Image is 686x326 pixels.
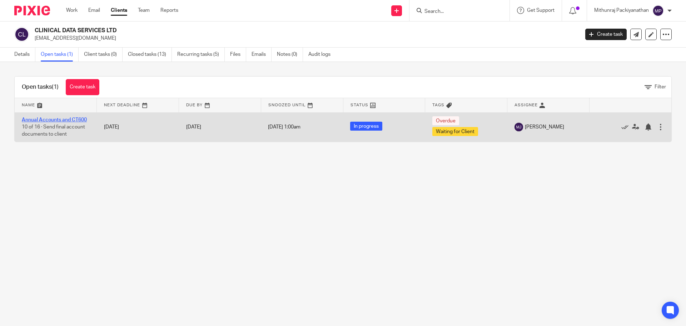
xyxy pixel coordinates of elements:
span: [PERSON_NAME] [525,123,564,131]
img: svg%3E [652,5,664,16]
a: Closed tasks (13) [128,48,172,62]
a: Annual Accounts and CT600 [22,117,87,122]
input: Search [424,9,488,15]
span: 10 of 16 · Send final account documents to client [22,125,85,137]
span: In progress [350,122,382,131]
a: Open tasks (1) [41,48,79,62]
a: Emails [252,48,272,62]
span: [DATE] 1:00am [268,125,300,130]
span: Filter [655,84,666,89]
h1: Open tasks [22,83,59,91]
a: Audit logs [308,48,336,62]
a: Email [88,7,100,14]
a: Notes (0) [277,48,303,62]
a: Recurring tasks (5) [177,48,225,62]
a: Create task [66,79,99,95]
span: Tags [432,103,444,107]
a: Mark as done [621,123,632,131]
span: (1) [52,84,59,90]
td: [DATE] [97,112,179,142]
span: Status [351,103,368,107]
img: Pixie [14,6,50,15]
a: Files [230,48,246,62]
a: Team [138,7,150,14]
span: Snoozed Until [268,103,306,107]
a: Details [14,48,35,62]
span: Get Support [527,8,555,13]
a: Reports [160,7,178,14]
a: Create task [585,29,627,40]
img: svg%3E [14,27,29,42]
a: Work [66,7,78,14]
a: Client tasks (0) [84,48,123,62]
p: [EMAIL_ADDRESS][DOMAIN_NAME] [35,35,575,42]
span: Waiting for Client [432,127,478,136]
img: svg%3E [514,123,523,131]
p: Mithunraj Packiyanathan [594,7,649,14]
h2: CLINICAL DATA SERVICES LTD [35,27,467,34]
span: [DATE] [186,125,201,130]
span: Overdue [432,116,459,125]
a: Clients [111,7,127,14]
